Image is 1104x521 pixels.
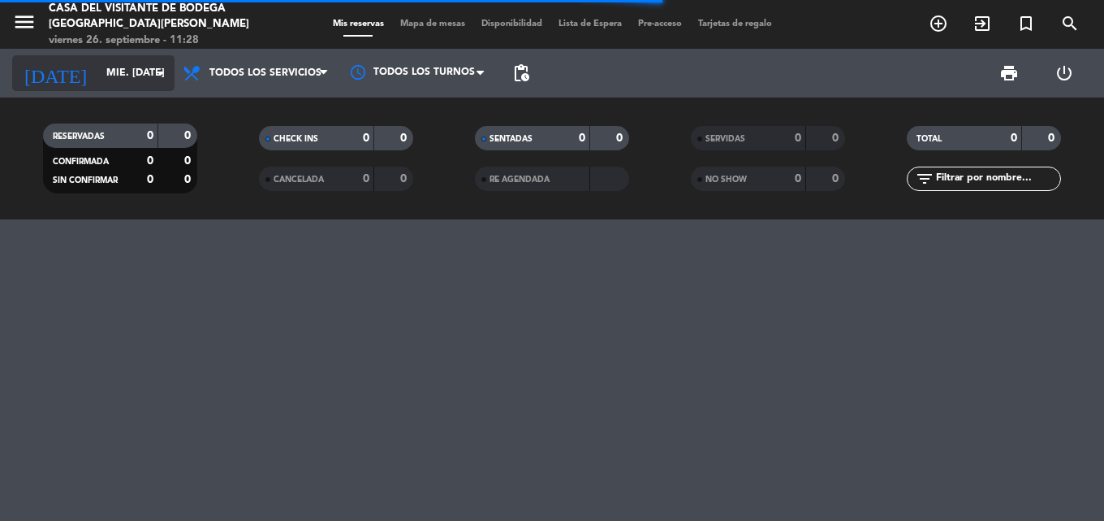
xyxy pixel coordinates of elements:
i: filter_list [915,169,934,189]
strong: 0 [1011,132,1017,144]
strong: 0 [795,173,801,185]
i: [DATE] [12,55,98,91]
span: Pre-acceso [630,20,690,28]
span: pending_actions [511,63,531,83]
i: turned_in_not [1016,14,1036,33]
span: Lista de Espera [550,20,630,28]
strong: 0 [1048,132,1058,144]
span: NO SHOW [705,176,747,184]
span: CANCELADA [274,176,324,184]
span: Todos los servicios [209,67,321,79]
strong: 0 [832,132,842,144]
span: Mapa de mesas [392,20,473,28]
span: RESERVADAS [53,132,105,141]
i: exit_to_app [972,14,992,33]
strong: 0 [147,155,153,167]
i: power_settings_new [1054,63,1074,83]
strong: 0 [400,173,410,185]
div: LOG OUT [1037,49,1092,98]
span: SERVIDAS [705,135,745,143]
span: CHECK INS [274,135,318,143]
span: SIN CONFIRMAR [53,176,118,185]
i: add_circle_outline [929,14,948,33]
i: menu [12,10,37,34]
span: TOTAL [916,135,942,143]
span: Mis reservas [325,20,392,28]
strong: 0 [184,174,194,185]
strong: 0 [832,173,842,185]
input: Filtrar por nombre... [934,170,1060,188]
strong: 0 [147,130,153,141]
span: CONFIRMADA [53,158,109,166]
i: search [1060,14,1080,33]
span: print [999,63,1019,83]
div: Casa del Visitante de Bodega [GEOGRAPHIC_DATA][PERSON_NAME] [49,1,264,33]
strong: 0 [795,132,801,144]
strong: 0 [579,132,585,144]
strong: 0 [147,174,153,185]
strong: 0 [616,132,626,144]
span: SENTADAS [489,135,533,143]
strong: 0 [184,155,194,167]
strong: 0 [363,132,369,144]
button: menu [12,10,37,40]
span: Disponibilidad [473,20,550,28]
strong: 0 [363,173,369,185]
span: Tarjetas de regalo [690,20,780,28]
strong: 0 [184,130,194,141]
div: viernes 26. septiembre - 11:28 [49,33,264,49]
strong: 0 [400,132,410,144]
span: RE AGENDADA [489,176,550,184]
i: arrow_drop_down [151,63,170,83]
